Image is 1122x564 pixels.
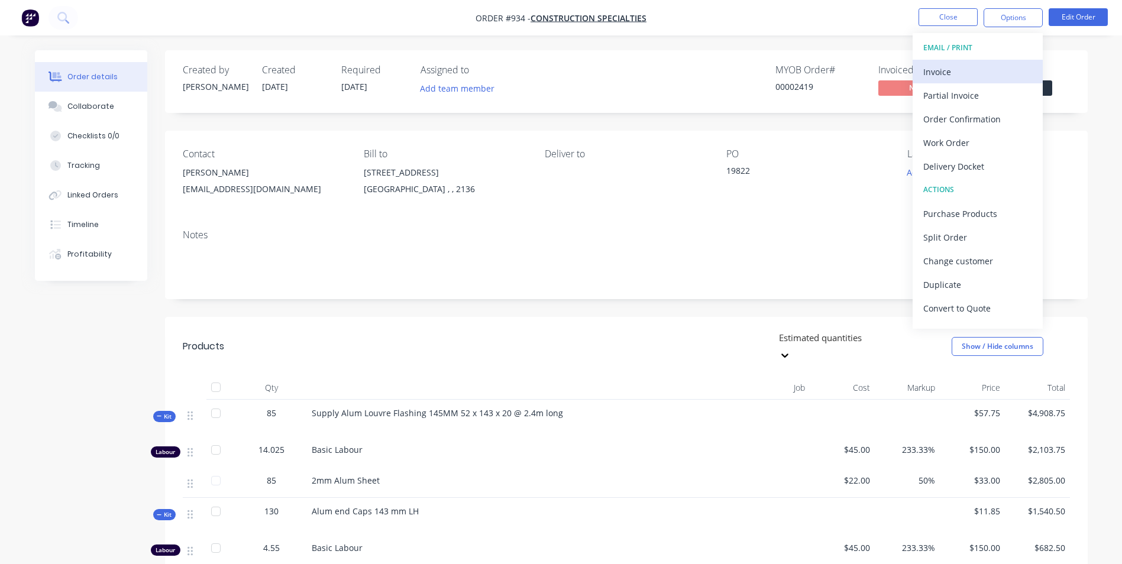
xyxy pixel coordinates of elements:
[67,101,114,112] div: Collaborate
[945,474,1000,487] span: $33.00
[878,80,949,95] span: No
[726,164,874,181] div: 19822
[531,12,646,24] a: Construction Specialties
[67,249,112,260] div: Profitability
[421,64,539,76] div: Assigned to
[312,444,363,455] span: Basic Labour
[35,92,147,121] button: Collaborate
[312,542,363,553] span: Basic Labour
[35,210,147,239] button: Timeline
[421,80,501,96] button: Add team member
[267,474,276,487] span: 85
[814,542,870,554] span: $45.00
[923,276,1032,293] div: Duplicate
[264,505,279,517] span: 130
[183,164,345,202] div: [PERSON_NAME][EMAIL_ADDRESS][DOMAIN_NAME]
[312,505,419,517] span: Alum end Caps 143 mm LH
[1010,474,1065,487] span: $2,805.00
[183,339,224,354] div: Products
[726,148,888,160] div: PO
[364,181,526,197] div: [GEOGRAPHIC_DATA] , , 2136
[923,158,1032,175] div: Delivery Docket
[923,182,1032,197] div: ACTIONS
[341,81,367,92] span: [DATE]
[923,229,1032,246] div: Split Order
[35,239,147,269] button: Profitability
[312,407,563,419] span: Supply Alum Louvre Flashing 145MM 52 x 143 x 20 @ 2.4m long
[923,63,1032,80] div: Invoice
[878,64,967,76] div: Invoiced
[1005,376,1070,400] div: Total
[1010,542,1065,554] span: $682.50
[919,8,978,26] button: Close
[901,164,955,180] button: Add labels
[923,87,1032,104] div: Partial Invoice
[545,148,707,160] div: Deliver to
[1010,407,1065,419] span: $4,908.75
[263,542,280,554] span: 4.55
[151,446,180,458] div: Labour
[21,9,39,27] img: Factory
[814,474,870,487] span: $22.00
[151,544,180,556] div: Labour
[1010,505,1065,517] span: $1,540.50
[880,474,935,487] span: 50%
[875,376,940,400] div: Markup
[153,509,176,520] button: Kit
[945,542,1000,554] span: $150.00
[923,252,1032,270] div: Change customer
[940,376,1005,400] div: Price
[35,62,147,92] button: Order details
[923,40,1032,56] div: EMAIL / PRINT
[183,148,345,160] div: Contact
[312,475,380,486] span: 2mm Alum Sheet
[157,412,172,421] span: Kit
[923,300,1032,317] div: Convert to Quote
[341,64,406,76] div: Required
[810,376,875,400] div: Cost
[984,8,1043,27] button: Options
[907,148,1069,160] div: Labels
[67,190,118,200] div: Linked Orders
[945,443,1000,456] span: $150.00
[364,148,526,160] div: Bill to
[945,505,1000,517] span: $11.85
[814,443,870,456] span: $45.00
[775,80,864,93] div: 00002419
[476,12,531,24] span: Order #934 -
[923,111,1032,128] div: Order Confirmation
[1049,8,1108,26] button: Edit Order
[364,164,526,181] div: [STREET_ADDRESS]
[364,164,526,202] div: [STREET_ADDRESS][GEOGRAPHIC_DATA] , , 2136
[945,407,1000,419] span: $57.75
[262,64,327,76] div: Created
[183,80,248,93] div: [PERSON_NAME]
[35,180,147,210] button: Linked Orders
[413,80,500,96] button: Add team member
[35,151,147,180] button: Tracking
[67,131,119,141] div: Checklists 0/0
[183,181,345,197] div: [EMAIL_ADDRESS][DOMAIN_NAME]
[267,407,276,419] span: 85
[923,205,1032,222] div: Purchase Products
[153,411,176,422] button: Kit
[923,134,1032,151] div: Work Order
[923,323,1032,341] div: Archive
[67,160,100,171] div: Tracking
[775,64,864,76] div: MYOB Order #
[183,164,345,181] div: [PERSON_NAME]
[67,219,99,230] div: Timeline
[880,443,935,456] span: 233.33%
[183,64,248,76] div: Created by
[183,229,1070,241] div: Notes
[157,510,172,519] span: Kit
[236,376,307,400] div: Qty
[258,443,284,456] span: 14.025
[35,121,147,151] button: Checklists 0/0
[721,376,810,400] div: Job
[1010,443,1065,456] span: $2,103.75
[67,72,118,82] div: Order details
[952,337,1043,356] button: Show / Hide columns
[880,542,935,554] span: 233.33%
